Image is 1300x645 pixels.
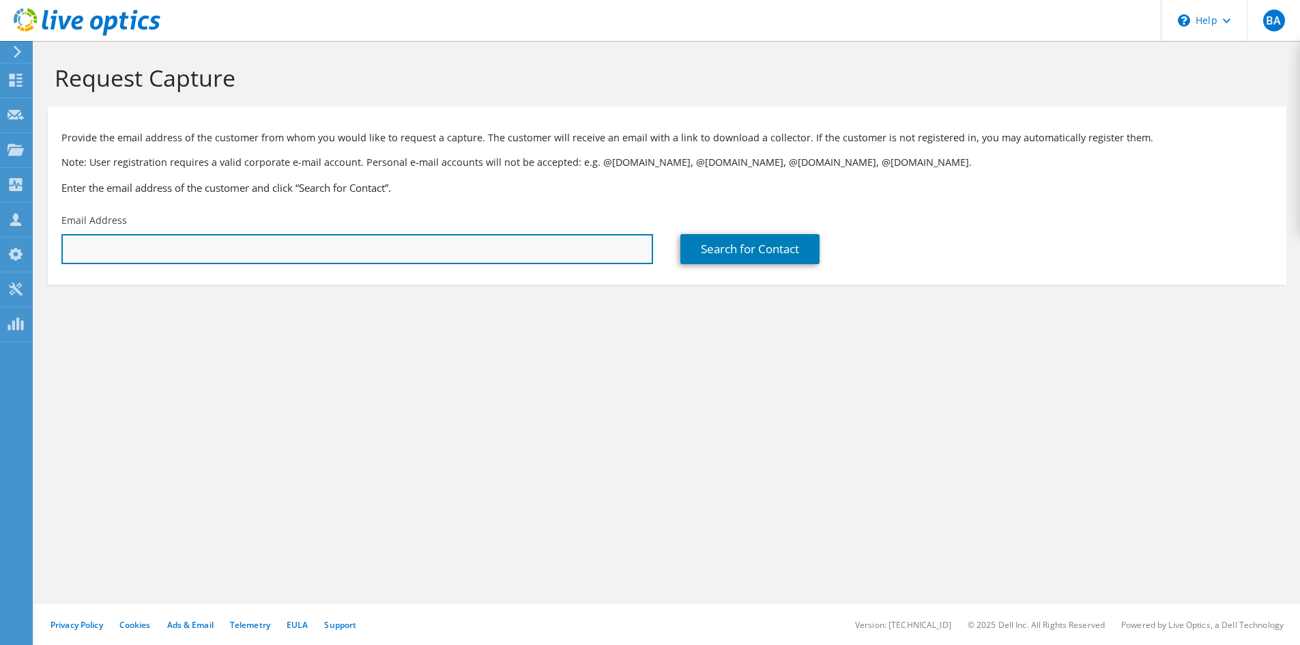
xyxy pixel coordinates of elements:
[1263,10,1285,31] span: BA
[855,619,951,631] li: Version: [TECHNICAL_ID]
[324,619,356,631] a: Support
[287,619,308,631] a: EULA
[230,619,270,631] a: Telemetry
[680,234,820,264] a: Search for Contact
[968,619,1105,631] li: © 2025 Dell Inc. All Rights Reserved
[1178,14,1190,27] svg: \n
[55,63,1273,92] h1: Request Capture
[61,214,127,227] label: Email Address
[61,130,1273,145] p: Provide the email address of the customer from whom you would like to request a capture. The cust...
[61,180,1273,195] h3: Enter the email address of the customer and click “Search for Contact”.
[50,619,103,631] a: Privacy Policy
[1121,619,1284,631] li: Powered by Live Optics, a Dell Technology
[119,619,151,631] a: Cookies
[167,619,214,631] a: Ads & Email
[61,155,1273,170] p: Note: User registration requires a valid corporate e-mail account. Personal e-mail accounts will ...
